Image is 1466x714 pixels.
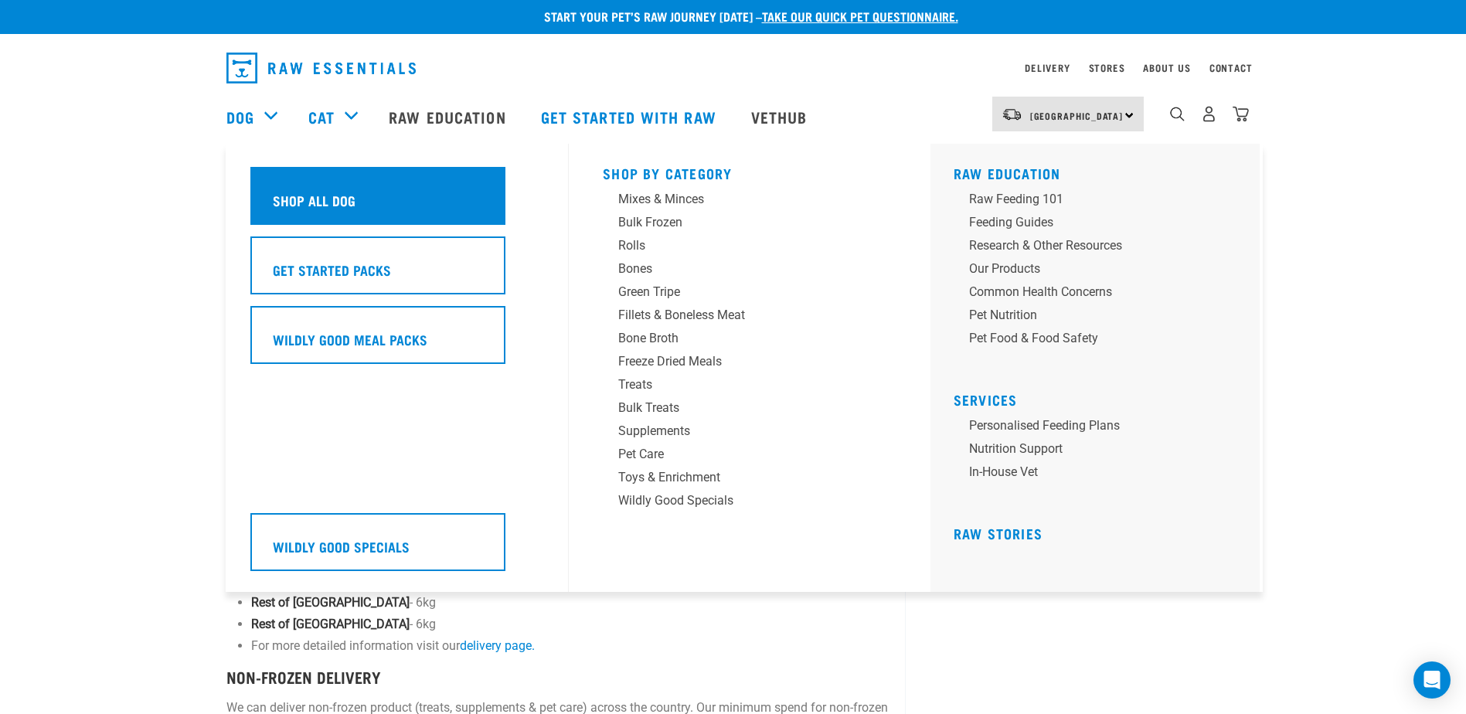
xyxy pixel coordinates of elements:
[969,213,1210,232] div: Feeding Guides
[603,468,896,491] a: Toys & Enrichment
[969,329,1210,348] div: Pet Food & Food Safety
[273,190,355,210] h5: Shop All Dog
[969,236,1210,255] div: Research & Other Resources
[603,213,896,236] a: Bulk Frozen
[603,190,896,213] a: Mixes & Minces
[1233,106,1249,122] img: home-icon@2x.png
[603,445,896,468] a: Pet Care
[603,260,896,283] a: Bones
[954,416,1247,440] a: Personalised Feeding Plans
[603,376,896,399] a: Treats
[1209,65,1253,70] a: Contact
[618,468,859,487] div: Toys & Enrichment
[969,306,1210,325] div: Pet Nutrition
[250,167,544,236] a: Shop All Dog
[250,236,544,306] a: Get Started Packs
[526,86,736,148] a: Get started with Raw
[1025,65,1070,70] a: Delivery
[762,12,958,19] a: take our quick pet questionnaire.
[603,422,896,445] a: Supplements
[251,617,410,631] strong: Rest of [GEOGRAPHIC_DATA]
[1002,107,1022,121] img: van-moving.png
[273,260,391,280] h5: Get Started Packs
[954,306,1247,329] a: Pet Nutrition
[954,283,1247,306] a: Common Health Concerns
[460,638,535,653] a: delivery page.
[954,190,1247,213] a: Raw Feeding 101
[954,213,1247,236] a: Feeding Guides
[736,86,827,148] a: Vethub
[603,306,896,329] a: Fillets & Boneless Meat
[1143,65,1190,70] a: About Us
[273,536,410,556] h5: Wildly Good Specials
[251,615,896,634] p: - 6kg
[969,190,1210,209] div: Raw Feeding 101
[954,463,1247,486] a: In-house vet
[954,329,1247,352] a: Pet Food & Food Safety
[618,399,859,417] div: Bulk Treats
[603,165,896,178] h5: Shop By Category
[618,376,859,394] div: Treats
[1413,661,1451,699] div: Open Intercom Messenger
[969,260,1210,278] div: Our Products
[603,399,896,422] a: Bulk Treats
[251,593,896,612] p: - 6kg
[1201,106,1217,122] img: user.png
[603,491,896,515] a: Wildly Good Specials
[1030,113,1124,118] span: [GEOGRAPHIC_DATA]
[954,236,1247,260] a: Research & Other Resources
[603,352,896,376] a: Freeze Dried Meals
[618,260,859,278] div: Bones
[954,169,1061,177] a: Raw Education
[618,445,859,464] div: Pet Care
[373,86,525,148] a: Raw Education
[618,283,859,301] div: Green Tripe
[618,236,859,255] div: Rolls
[1170,107,1185,121] img: home-icon-1@2x.png
[251,595,410,610] strong: Rest of [GEOGRAPHIC_DATA]
[308,105,335,128] a: Cat
[603,236,896,260] a: Rolls
[618,329,859,348] div: Bone Broth
[250,513,544,583] a: Wildly Good Specials
[618,491,859,510] div: Wildly Good Specials
[273,329,427,349] h5: Wildly Good Meal Packs
[954,529,1043,537] a: Raw Stories
[618,422,859,440] div: Supplements
[214,46,1253,90] nav: dropdown navigation
[954,260,1247,283] a: Our Products
[969,283,1210,301] div: Common Health Concerns
[226,105,254,128] a: Dog
[1089,65,1125,70] a: Stores
[954,440,1247,463] a: Nutrition Support
[618,352,859,371] div: Freeze Dried Meals
[226,53,416,83] img: Raw Essentials Logo
[618,213,859,232] div: Bulk Frozen
[603,283,896,306] a: Green Tripe
[603,329,896,352] a: Bone Broth
[226,668,896,685] h4: NON-FROZEN DELIVERY
[251,637,896,655] p: For more detailed information visit our
[618,306,859,325] div: Fillets & Boneless Meat
[954,392,1247,404] h5: Services
[618,190,859,209] div: Mixes & Minces
[250,306,544,376] a: Wildly Good Meal Packs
